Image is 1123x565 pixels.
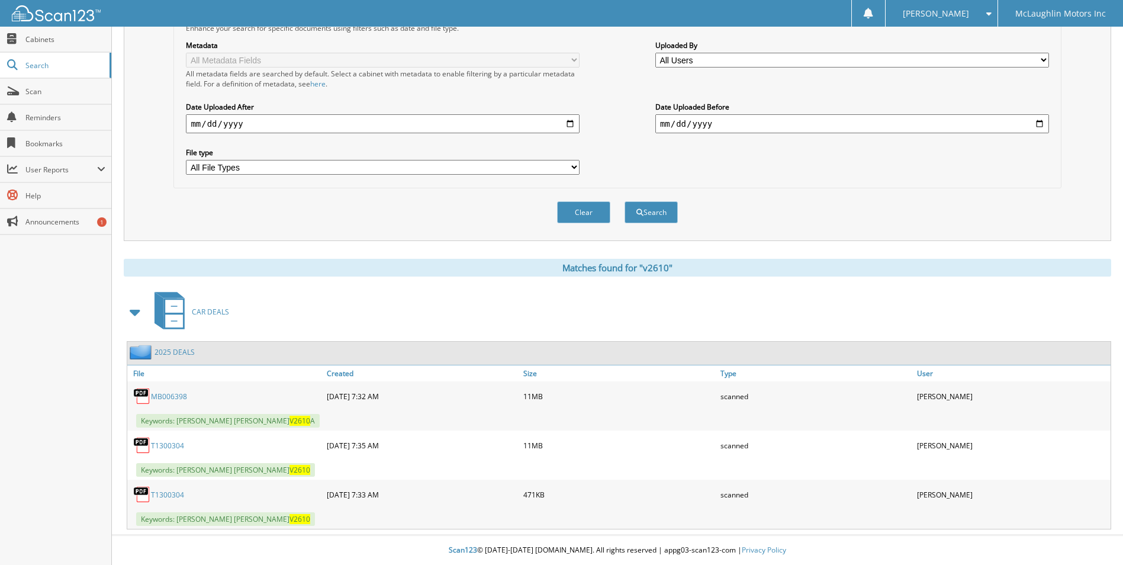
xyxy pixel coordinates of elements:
span: McLaughlin Motors Inc [1015,10,1106,17]
span: CAR DEALS [192,307,229,317]
span: Reminders [25,113,105,123]
a: File [127,365,324,381]
a: User [914,365,1111,381]
span: Bookmarks [25,139,105,149]
span: Help [25,191,105,201]
a: T1300304 [151,490,184,500]
img: scan123-logo-white.svg [12,5,101,21]
div: scanned [717,434,914,457]
a: MB006398 [151,391,187,402]
span: Scan123 [449,545,477,555]
div: Enhance your search for specific documents using filters such as date and file type. [180,23,1054,33]
div: All metadata fields are searched by default. Select a cabinet with metadata to enable filtering b... [186,69,580,89]
input: start [186,114,580,133]
img: folder2.png [130,345,155,359]
label: Metadata [186,40,580,50]
span: Scan [25,86,105,97]
a: Size [520,365,717,381]
img: PDF.png [133,436,151,454]
span: Keywords: [PERSON_NAME] [PERSON_NAME] [136,463,315,477]
img: PDF.png [133,486,151,503]
button: Clear [557,201,610,223]
span: Search [25,60,104,70]
span: [PERSON_NAME] [903,10,969,17]
a: Type [717,365,914,381]
div: [PERSON_NAME] [914,483,1111,506]
iframe: Chat Widget [1064,508,1123,565]
label: Uploaded By [655,40,1049,50]
a: Created [324,365,520,381]
a: 2025 DEALS [155,347,195,357]
span: V2610 [289,514,310,524]
div: scanned [717,483,914,506]
label: Date Uploaded Before [655,102,1049,112]
div: 471KB [520,483,717,506]
div: Matches found for "v2610" [124,259,1111,277]
label: File type [186,147,580,158]
button: Search [625,201,678,223]
span: User Reports [25,165,97,175]
div: [DATE] 7:35 AM [324,434,520,457]
span: V2610 [289,416,310,426]
span: Cabinets [25,34,105,44]
div: [PERSON_NAME] [914,434,1111,457]
span: V2610 [289,465,310,475]
span: Announcements [25,217,105,227]
div: scanned [717,384,914,408]
span: Keywords: [PERSON_NAME] [PERSON_NAME] A [136,414,320,428]
a: CAR DEALS [147,288,229,335]
div: [DATE] 7:32 AM [324,384,520,408]
div: [DATE] 7:33 AM [324,483,520,506]
a: Privacy Policy [742,545,786,555]
div: © [DATE]-[DATE] [DOMAIN_NAME]. All rights reserved | appg03-scan123-com | [112,536,1123,565]
div: [PERSON_NAME] [914,384,1111,408]
a: T1300304 [151,441,184,451]
span: Keywords: [PERSON_NAME] [PERSON_NAME] [136,512,315,526]
div: 1 [97,217,107,227]
img: PDF.png [133,387,151,405]
input: end [655,114,1049,133]
a: here [310,79,326,89]
div: 11MB [520,434,717,457]
div: 11MB [520,384,717,408]
label: Date Uploaded After [186,102,580,112]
